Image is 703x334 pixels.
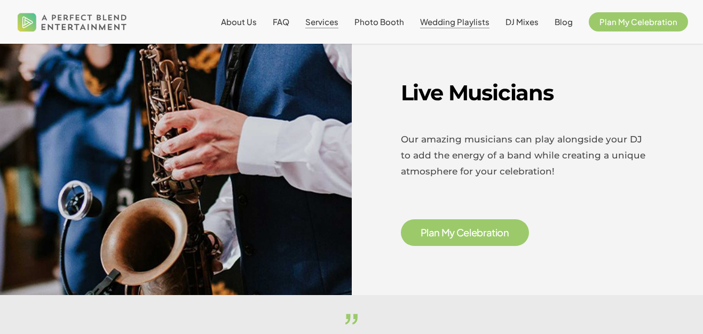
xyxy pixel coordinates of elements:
[420,18,489,26] a: Wedding Playlists
[477,228,483,237] span: b
[483,228,486,237] span: r
[420,17,489,27] span: Wedding Playlists
[15,4,130,39] img: A Perfect Blend Entertainment
[495,228,497,237] span: i
[505,17,539,27] span: DJ Mixes
[426,228,429,237] span: l
[555,18,573,26] a: Blog
[492,228,495,237] span: t
[456,228,464,237] span: C
[503,228,509,237] span: n
[555,17,573,27] span: Blog
[449,228,455,237] span: y
[463,228,469,237] span: e
[305,17,338,27] span: Services
[401,134,645,177] span: Our amazing musicians can play alongside your DJ to add the energy of a band while creating a uni...
[354,17,404,27] span: Photo Booth
[429,228,435,237] span: a
[221,18,257,26] a: About Us
[421,227,509,238] a: Plan My Celebration
[354,18,404,26] a: Photo Booth
[505,18,539,26] a: DJ Mixes
[434,228,440,237] span: n
[421,228,427,237] span: P
[469,228,471,237] span: l
[401,79,654,106] h2: Live Musicians
[273,18,289,26] a: FAQ
[471,228,477,237] span: e
[441,228,450,237] span: M
[486,228,492,237] span: a
[273,17,289,27] span: FAQ
[221,17,257,27] span: About Us
[305,18,338,26] a: Services
[497,228,503,237] span: o
[589,18,688,26] a: Plan My Celebration
[599,17,677,27] span: Plan My Celebration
